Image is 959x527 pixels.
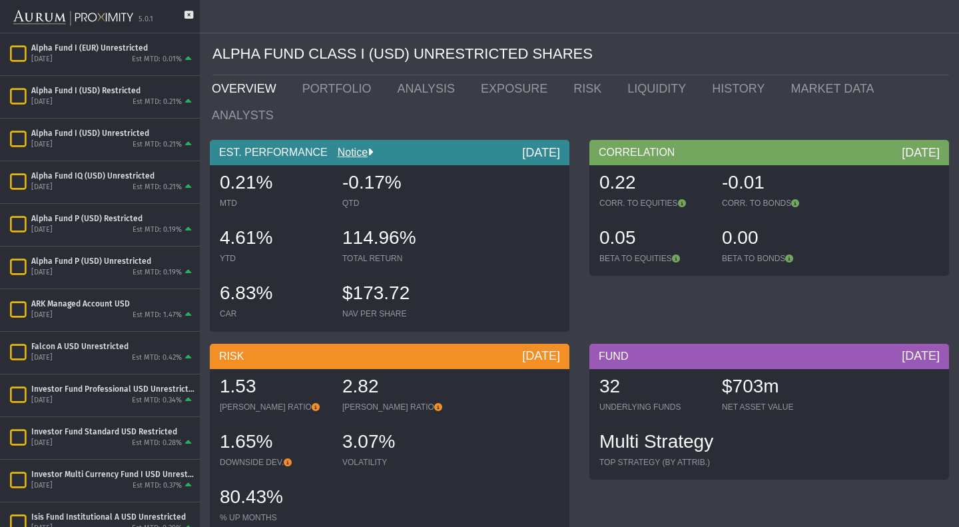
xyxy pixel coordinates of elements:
div: CORRELATION [589,140,949,165]
div: QTD [342,198,452,209]
div: [DATE] [31,310,53,320]
a: MARKET DATA [781,75,890,102]
div: TOP STRATEGY (BY ATTRIB.) [599,457,713,468]
div: ARK Managed Account USD [31,298,194,309]
a: PORTFOLIO [292,75,388,102]
div: [DATE] [31,97,53,107]
div: Est MTD: 0.34% [132,396,182,406]
div: Est MTD: 0.21% [133,140,182,150]
div: [PERSON_NAME] RATIO [220,402,329,412]
div: Alpha Fund I (EUR) Unrestricted [31,43,194,53]
div: [PERSON_NAME] RATIO [342,402,452,412]
div: CAR [220,308,329,319]
div: Est MTD: 0.19% [133,225,182,235]
div: YTD [220,253,329,264]
div: 6.83% [220,280,329,308]
div: Isis Fund Institutional A USD Unrestricted [31,512,194,522]
div: [DATE] [522,348,560,364]
div: Alpha Fund I (USD) Unrestricted [31,128,194,139]
span: -0.17% [342,172,402,193]
div: Est MTD: 0.21% [133,97,182,107]
div: 1.65% [220,429,329,457]
div: 3.07% [342,429,452,457]
div: Est MTD: 0.21% [133,183,182,193]
div: Investor Multi Currency Fund I USD Unrestricted [31,469,194,480]
div: [DATE] [31,183,53,193]
div: DOWNSIDE DEV. [220,457,329,468]
div: [DATE] [902,145,940,161]
div: % UP MONTHS [220,512,329,523]
div: Est MTD: 0.42% [132,353,182,363]
div: 2.82 [342,374,452,402]
div: [DATE] [31,140,53,150]
div: 80.43% [220,484,329,512]
img: Aurum-Proximity%20white.svg [13,3,133,33]
div: Alpha Fund P (USD) Unrestricted [31,256,194,266]
div: EST. PERFORMANCE [210,140,569,165]
div: CORR. TO EQUITIES [599,198,709,209]
div: NET ASSET VALUE [722,402,831,412]
div: [DATE] [31,481,53,491]
div: UNDERLYING FUNDS [599,402,709,412]
a: ANALYSIS [387,75,471,102]
div: 1.53 [220,374,329,402]
div: Multi Strategy [599,429,713,457]
div: 4.61% [220,225,329,253]
div: BETA TO EQUITIES [599,253,709,264]
div: [DATE] [31,268,53,278]
a: EXPOSURE [471,75,563,102]
div: [DATE] [31,438,53,448]
div: CORR. TO BONDS [722,198,831,209]
div: Notice [328,145,373,160]
div: Alpha Fund IQ (USD) Unrestricted [31,171,194,181]
div: 114.96% [342,225,452,253]
span: 0.21% [220,172,272,193]
div: 5.0.1 [139,15,153,25]
div: ALPHA FUND CLASS I (USD) UNRESTRICTED SHARES [212,33,949,75]
div: Est MTD: 0.19% [133,268,182,278]
div: Investor Fund Standard USD Restricted [31,426,194,437]
div: -0.01 [722,170,831,198]
a: OVERVIEW [202,75,292,102]
span: 0.22 [599,172,636,193]
div: Est MTD: 0.28% [132,438,182,448]
div: 32 [599,374,709,402]
div: Est MTD: 0.37% [133,481,182,491]
a: HISTORY [702,75,781,102]
div: Falcon A USD Unrestricted [31,341,194,352]
div: [DATE] [522,145,560,161]
div: [DATE] [31,55,53,65]
div: TOTAL RETURN [342,253,452,264]
div: BETA TO BONDS [722,253,831,264]
div: Est MTD: 0.01% [132,55,182,65]
div: [DATE] [902,348,940,364]
div: 0.00 [722,225,831,253]
a: LIQUIDITY [617,75,702,102]
div: [DATE] [31,225,53,235]
div: Alpha Fund P (USD) Restricted [31,213,194,224]
div: $703m [722,374,831,402]
div: NAV PER SHARE [342,308,452,319]
div: Alpha Fund I (USD) Restricted [31,85,194,96]
div: FUND [589,344,949,369]
div: Est MTD: 1.47% [133,310,182,320]
div: $173.72 [342,280,452,308]
div: VOLATILITY [342,457,452,468]
div: RISK [210,344,569,369]
div: 0.05 [599,225,709,253]
div: [DATE] [31,353,53,363]
a: ANALYSTS [202,102,290,129]
div: [DATE] [31,396,53,406]
div: MTD [220,198,329,209]
a: Notice [328,147,368,158]
div: Investor Fund Professional USD Unrestricted [31,384,194,394]
a: RISK [563,75,617,102]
